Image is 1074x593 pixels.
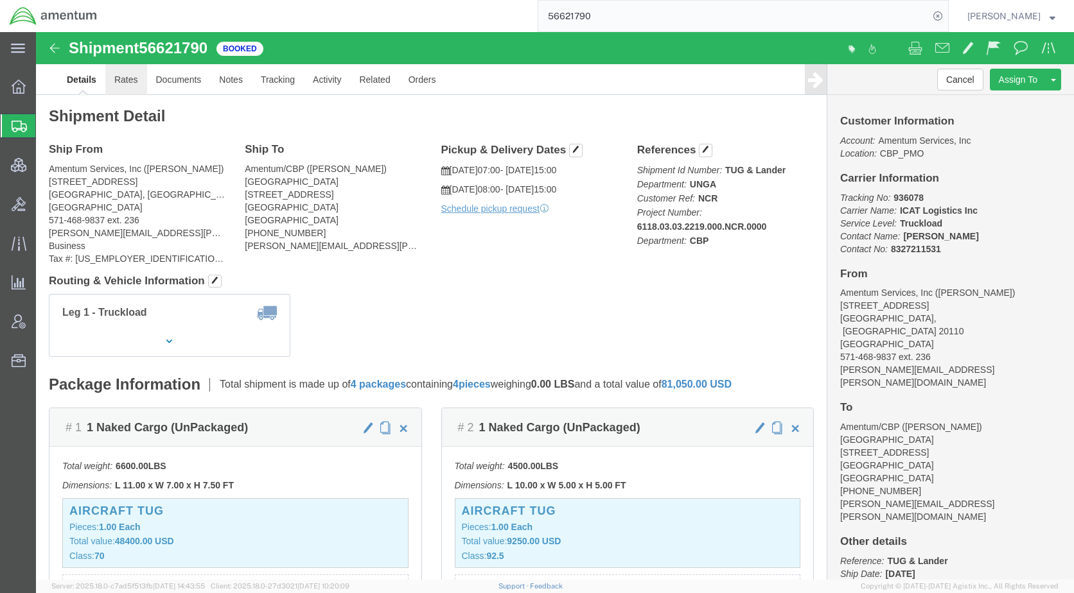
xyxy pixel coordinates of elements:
[967,8,1056,24] button: [PERSON_NAME]
[211,582,349,590] span: Client: 2025.18.0-27d3021
[9,6,98,26] img: logo
[51,582,205,590] span: Server: 2025.18.0-c7ad5f513fb
[297,582,349,590] span: [DATE] 10:20:09
[530,582,563,590] a: Feedback
[153,582,205,590] span: [DATE] 14:43:55
[967,9,1041,23] span: Kent Gilman
[498,582,531,590] a: Support
[861,581,1059,592] span: Copyright © [DATE]-[DATE] Agistix Inc., All Rights Reserved
[36,32,1074,580] iframe: FS Legacy Container
[538,1,929,31] input: Search for shipment number, reference number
